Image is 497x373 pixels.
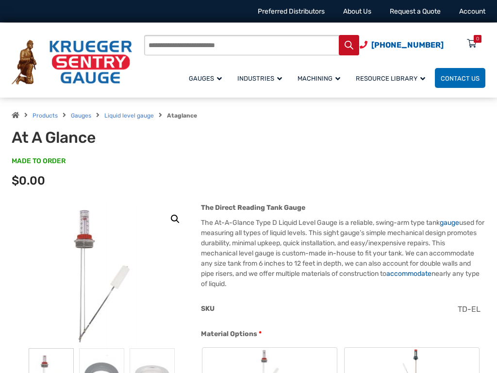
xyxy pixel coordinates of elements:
[356,75,425,82] span: Resource Library
[390,7,441,16] a: Request a Quote
[232,67,292,89] a: Industries
[258,7,325,16] a: Preferred Distributors
[12,128,201,147] h1: At A Glance
[298,75,340,82] span: Machining
[435,68,485,88] a: Contact Us
[12,40,132,85] img: Krueger Sentry Gauge
[12,174,45,187] span: $0.00
[343,7,371,16] a: About Us
[371,40,444,50] span: [PHONE_NUMBER]
[360,39,444,51] a: Phone Number (920) 434-8860
[386,270,431,278] a: accommodate
[201,203,305,212] strong: The Direct Reading Tank Gauge
[459,7,485,16] a: Account
[12,156,66,166] span: MADE TO ORDER
[183,67,232,89] a: Gauges
[201,305,215,313] span: SKU
[292,67,350,89] a: Machining
[350,67,435,89] a: Resource Library
[458,305,480,314] span: TD-EL
[440,219,459,227] a: gauge
[201,330,257,338] span: Material Options
[201,218,485,289] p: The At-A-Glance Type D Liquid Level Gauge is a reliable, swing-arm type tank used for measuring a...
[167,112,197,119] strong: Ataglance
[237,75,282,82] span: Industries
[166,210,184,228] a: View full-screen image gallery
[104,112,154,119] a: Liquid level gauge
[441,75,480,82] span: Contact Us
[189,75,222,82] span: Gauges
[33,112,58,119] a: Products
[259,329,262,339] abbr: required
[44,203,160,348] img: At A Glance
[476,35,479,43] div: 0
[71,112,91,119] a: Gauges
